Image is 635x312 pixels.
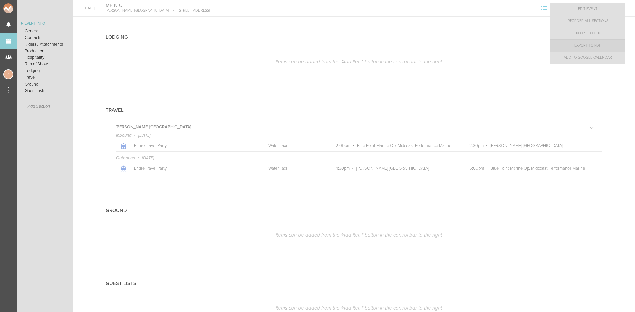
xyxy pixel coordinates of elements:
span: Inbound [116,133,132,138]
span: [PERSON_NAME] [GEOGRAPHIC_DATA] [356,166,429,171]
div: Flynn's Fire Island [568,2,579,14]
a: Add to Google Calendar [550,52,625,64]
a: Run of Show [17,61,73,67]
img: NOMAD [3,3,41,13]
p: Entire Travel Party [134,166,215,171]
p: Water Taxi [268,143,321,148]
p: Items can be added from the "Add Item" button in the control bar to the right [116,232,602,238]
span: 5:00pm [469,166,484,171]
span: View Itinerary [550,6,560,10]
a: Production [17,48,73,54]
a: Lodging [17,67,73,74]
a: Event Info [17,20,73,28]
p: Water Taxi [268,166,321,171]
h4: Guest Lists [106,281,136,286]
p: [PERSON_NAME] [GEOGRAPHIC_DATA] [106,8,169,13]
h4: Lodging [106,34,128,40]
span: [PERSON_NAME] [GEOGRAPHIC_DATA] [490,143,563,148]
span: + Add Section [25,104,50,109]
a: Guest Lists [17,87,73,94]
h4: Ground [106,208,127,213]
a: Riders / Attachments [17,41,73,48]
span: View Sections [539,6,550,10]
a: Export to PDF [550,40,625,52]
h5: [PERSON_NAME] [GEOGRAPHIC_DATA] [116,125,191,129]
a: Ground [17,81,73,87]
p: [STREET_ADDRESS] [169,8,210,13]
p: Items can be added from the "Add Item" button in the control bar to the right [116,59,602,65]
p: Entire Travel Party [134,143,215,149]
a: Travel [17,74,73,81]
span: Blue Point Marine Op, Midcoast Performance Marine [357,143,451,148]
a: Reorder All Sections [550,15,625,27]
div: FFI [568,2,579,14]
a: General [17,28,73,34]
span: 2:00pm [336,143,350,148]
h4: Travel [106,107,124,113]
p: Items can be added from the "Add Item" button in the control bar to the right [116,305,602,311]
span: 2:30pm [469,143,484,148]
a: Hospitality [17,54,73,61]
span: 4:30pm [336,166,350,171]
span: [DATE] [138,133,150,138]
a: Export to Text [550,27,625,39]
h4: ME N U [106,2,210,9]
span: [DATE] [142,156,154,161]
a: Contacts [17,34,73,41]
a: Edit Event [550,3,625,15]
span: Outbound [116,156,135,161]
span: Blue Point Marine Op, Midcoast Performance Marine [490,166,585,171]
div: Jessica Smith [3,69,13,79]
